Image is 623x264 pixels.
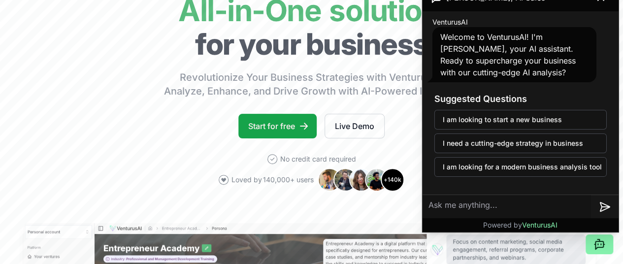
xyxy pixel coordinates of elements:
span: VenturusAI [432,17,468,27]
h3: Suggested Questions [434,92,607,106]
img: Avatar 3 [349,168,373,192]
p: Powered by [483,220,557,230]
button: I am looking for a modern business analysis tool [434,157,607,177]
span: VenturusAI [522,221,557,229]
img: Avatar 1 [318,168,341,192]
button: I am looking to start a new business [434,110,607,130]
a: Live Demo [325,114,385,138]
a: Start for free [238,114,317,138]
button: I need a cutting-edge strategy in business [434,133,607,153]
span: Welcome to VenturusAI! I'm [PERSON_NAME], your AI assistant. Ready to supercharge your business w... [440,32,576,77]
img: Avatar 2 [333,168,357,192]
img: Avatar 4 [365,168,389,192]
